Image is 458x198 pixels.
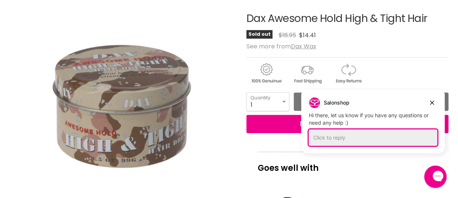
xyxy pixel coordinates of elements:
select: Quantity [247,92,289,111]
iframe: Gorgias live chat messenger [421,163,451,191]
span: Sold out [247,30,273,39]
span: $16.95 [279,31,296,39]
button: Sold out [294,93,449,111]
h1: Dax Awesome Hold High & Tight Hair [247,13,449,25]
span: $14.41 [299,31,316,39]
img: shipping.gif [288,62,327,85]
img: returns.gif [329,62,368,85]
iframe: Gorgias live chat campaigns [296,88,451,165]
button: NOTIFY ME WHEN IT'S AVAILABLE [247,115,449,134]
p: Goes well with [258,152,437,176]
img: genuine.gif [247,62,286,85]
span: See more from [247,42,316,51]
a: Dax Wax [291,42,316,51]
